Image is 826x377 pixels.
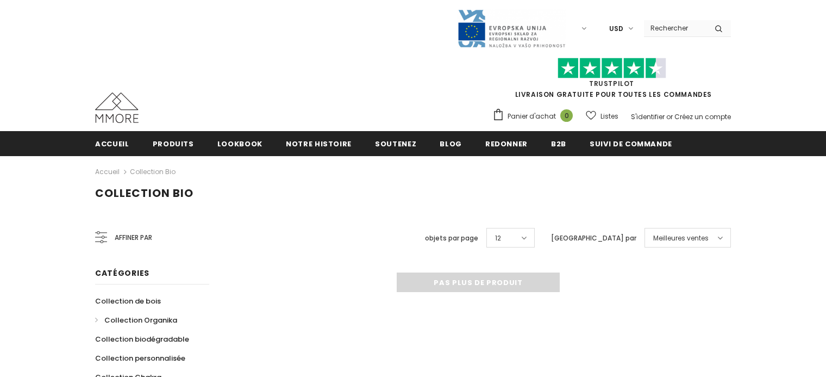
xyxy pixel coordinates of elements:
a: Collection de bois [95,292,161,311]
label: [GEOGRAPHIC_DATA] par [551,233,636,244]
a: Listes [586,107,618,126]
span: Meilleures ventes [653,233,709,244]
a: Collection biodégradable [95,330,189,349]
span: Produits [153,139,194,149]
span: USD [609,23,623,34]
span: Collection personnalisée [95,353,185,363]
a: soutenez [375,131,416,156]
span: Collection biodégradable [95,334,189,344]
span: or [666,112,673,121]
a: Suivi de commande [590,131,672,156]
span: B2B [551,139,566,149]
a: Collection personnalisée [95,349,185,368]
img: Javni Razpis [457,9,566,48]
label: objets par page [425,233,478,244]
a: S'identifier [631,112,665,121]
span: Collection Organika [104,315,177,325]
a: Notre histoire [286,131,352,156]
a: Accueil [95,131,129,156]
span: Collection Bio [95,186,193,201]
a: Javni Razpis [457,23,566,33]
img: Faites confiance aux étoiles pilotes [558,58,666,79]
a: Blog [440,131,462,156]
span: Blog [440,139,462,149]
a: Produits [153,131,194,156]
span: LIVRAISON GRATUITE POUR TOUTES LES COMMANDES [492,63,731,99]
span: Notre histoire [286,139,352,149]
span: Redonner [485,139,528,149]
a: Collection Bio [130,167,176,176]
a: Collection Organika [95,311,177,330]
a: Redonner [485,131,528,156]
a: Panier d'achat 0 [492,108,578,125]
span: Panier d'achat [508,111,556,122]
a: Lookbook [217,131,262,156]
a: B2B [551,131,566,156]
span: 0 [560,109,573,122]
span: Suivi de commande [590,139,672,149]
span: 12 [495,233,501,244]
span: Listes [600,111,618,122]
span: Catégories [95,268,149,279]
span: Collection de bois [95,296,161,306]
a: Accueil [95,165,120,178]
span: Affiner par [115,232,152,244]
a: TrustPilot [589,79,634,88]
span: Accueil [95,139,129,149]
input: Search Site [644,20,706,36]
img: Cas MMORE [95,92,139,123]
span: soutenez [375,139,416,149]
a: Créez un compte [674,112,731,121]
span: Lookbook [217,139,262,149]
